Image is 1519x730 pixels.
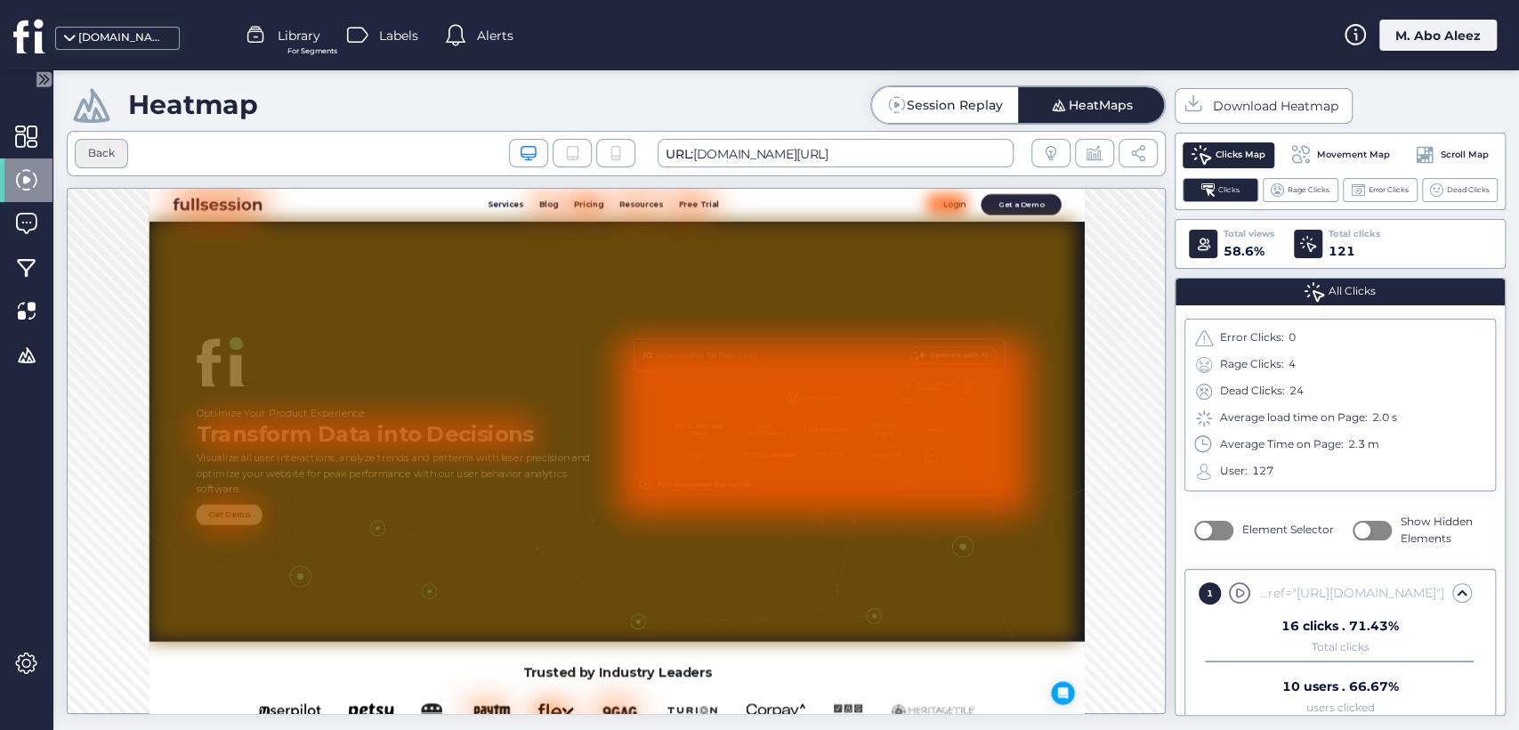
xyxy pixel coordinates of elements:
[1329,283,1376,300] span: All Clicks
[1069,99,1133,111] div: HeatMaps
[618,20,683,37] span: Services
[907,99,1003,111] div: Session Replay
[1224,241,1274,261] div: 58.6%
[278,26,320,45] span: Library
[287,45,337,57] span: For Segments
[1220,410,1368,426] span: Average load time on Page:
[78,29,167,46] div: [DOMAIN_NAME]
[1255,583,1444,603] div: nav#main-navbar.navbar.navbar-expand-lg.bg-white.py-lg-2.sticky-top div.container-fluid.px-lg-5 d...
[1220,463,1248,480] span: User:
[1224,227,1274,241] div: Total views
[1306,704,1375,712] div: users clicked
[65,405,104,444] div: 21
[1289,383,1304,400] div: 24
[1216,148,1265,162] span: Clicks Map
[1312,644,1370,652] div: Total clicks
[65,559,104,598] div: 20
[1220,356,1284,373] span: Rage Clicks:
[1329,227,1380,241] div: Total clicks
[658,139,1014,167] span: [DOMAIN_NAME][URL]
[1379,20,1497,51] div: M. Abo Aleez
[1289,329,1296,346] div: 0
[1288,184,1329,196] span: Rage Clicks
[610,13,691,46] a: Services
[1348,436,1379,453] div: 2.3 m
[1281,620,1399,632] div: 16 clicks . 71.43%
[1369,184,1409,196] span: Error Clicks
[1252,463,1273,480] div: 127
[1220,383,1285,400] span: Dead Clicks:
[1213,96,1338,116] span: Download Heatmap
[1282,680,1399,693] div: 10 users . 66.67%
[1401,514,1486,547] span: Show Hidden Elements
[837,256,877,296] div: 22
[1220,329,1284,346] span: Error Clicks:
[75,139,128,168] div: Back
[477,26,513,45] span: Alerts
[128,88,258,121] div: Heatmap
[1317,148,1390,162] span: Movement Map
[1199,582,1221,604] div: 1
[1218,184,1240,196] span: Clicks
[1289,356,1296,373] div: 4
[1220,436,1344,453] span: Average Time on Page:
[1329,241,1380,261] div: 121
[1372,410,1397,426] div: 2.0 s
[1441,148,1489,162] span: Scroll Map
[666,146,693,162] span: URL:
[379,26,418,45] span: Labels
[1447,184,1490,196] span: Dead Clicks
[1242,522,1334,539] span: Element Selector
